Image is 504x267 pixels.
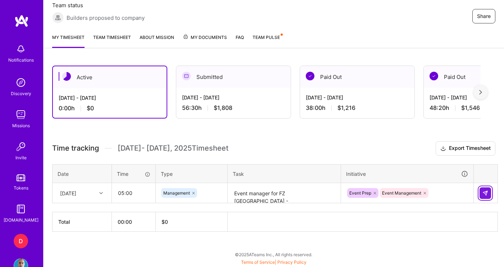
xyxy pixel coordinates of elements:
[112,212,156,232] th: 00:00
[346,170,468,178] div: Initiative
[53,164,112,183] th: Date
[440,145,446,152] i: icon Download
[349,190,371,196] span: Event Prep
[430,72,438,80] img: Paid Out
[241,259,307,265] span: |
[14,202,28,216] img: guide book
[480,187,492,199] div: null
[99,191,103,195] i: icon Chevron
[14,139,28,154] img: Invite
[253,34,282,48] a: Team Pulse
[52,34,85,48] a: My timesheet
[306,104,409,112] div: 38:00 h
[52,144,99,153] span: Time tracking
[306,72,314,80] img: Paid Out
[14,75,28,90] img: discovery
[182,104,285,112] div: 56:30 h
[67,14,145,22] span: Builders proposed to company
[306,94,409,101] div: [DATE] - [DATE]
[59,94,161,102] div: [DATE] - [DATE]
[436,141,495,156] button: Export Timesheet
[52,1,145,9] span: Team status
[163,190,190,196] span: Management
[277,259,307,265] a: Privacy Policy
[14,234,28,248] div: D
[53,212,112,232] th: Total
[62,72,71,81] img: Active
[12,122,30,129] div: Missions
[140,34,174,48] a: About Mission
[14,42,28,56] img: bell
[228,164,341,183] th: Task
[253,35,280,40] span: Team Pulse
[118,144,228,153] span: [DATE] - [DATE] , 2025 Timesheet
[156,164,228,183] th: Type
[236,34,244,48] a: FAQ
[479,90,482,95] img: right
[461,104,480,112] span: $1,546
[182,72,191,80] img: Submitted
[14,14,29,27] img: logo
[176,66,291,88] div: Submitted
[182,94,285,101] div: [DATE] - [DATE]
[60,189,76,197] div: [DATE]
[382,190,421,196] span: Event Management
[300,66,414,88] div: Paid Out
[4,216,38,224] div: [DOMAIN_NAME]
[43,245,504,263] div: © 2025 ATeams Inc., All rights reserved.
[482,190,488,196] img: Submit
[17,174,25,181] img: tokens
[477,13,491,20] span: Share
[112,183,155,203] input: HH:MM
[183,34,227,48] a: My Documents
[214,104,232,112] span: $1,808
[117,170,150,178] div: Time
[52,12,64,23] img: Builders proposed to company
[472,9,495,23] button: Share
[14,184,28,192] div: Tokens
[241,259,275,265] a: Terms of Service
[87,104,94,112] span: $0
[11,90,31,97] div: Discovery
[337,104,355,112] span: $1,216
[228,184,340,203] textarea: Event manager for FZ [GEOGRAPHIC_DATA] - [GEOGRAPHIC_DATA]: Barcelona vs PSG + ROS prep
[93,34,131,48] a: Team timesheet
[15,154,27,161] div: Invite
[59,104,161,112] div: 0:00 h
[53,66,167,88] div: Active
[14,107,28,122] img: teamwork
[12,234,30,248] a: D
[162,219,168,225] span: $ 0
[8,56,34,64] div: Notifications
[183,34,227,41] span: My Documents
